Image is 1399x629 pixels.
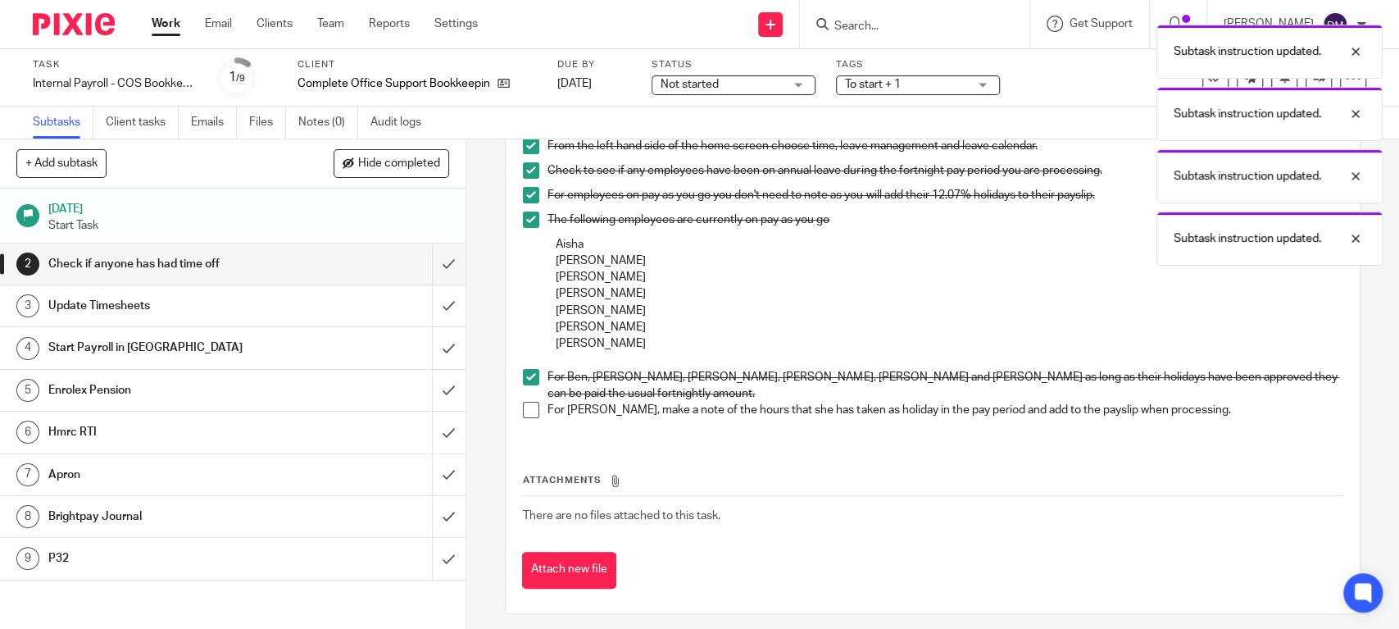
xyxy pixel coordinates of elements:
p: Aisha [556,236,1342,253]
button: Attach new file [522,552,616,589]
a: Emails [191,107,237,139]
a: Clients [257,16,293,32]
div: 1 [229,68,245,87]
p: The following employees are currently on pay as you go [547,212,1342,228]
label: Task [33,58,197,71]
a: Email [205,16,232,32]
div: Internal Payroll - COS Bookkeeping [33,75,197,92]
label: Due by [557,58,631,71]
h1: [DATE] [48,197,449,217]
p: For Ben, [PERSON_NAME], [PERSON_NAME], [PERSON_NAME], [PERSON_NAME] and [PERSON_NAME] as long as ... [547,369,1342,403]
a: Work [152,16,180,32]
h1: Check if anyone has had time off [48,252,293,276]
div: 7 [16,463,39,486]
div: 4 [16,337,39,360]
a: Subtasks [33,107,93,139]
a: Notes (0) [298,107,358,139]
a: Reports [369,16,410,32]
p: From the left hand side of the home screen choose time, leave management and leave calendar. [547,138,1342,154]
p: Complete Office Support Bookkeeping Ltd [298,75,489,92]
div: 5 [16,379,39,402]
p: Subtask instruction updated. [1174,230,1321,247]
p: For employees on pay as you go you don't need to note as you will add their 12.07% holidays to th... [547,187,1342,203]
a: Team [317,16,344,32]
p: [PERSON_NAME] [556,253,1342,269]
a: Files [249,107,286,139]
h1: Enrolex Pension [48,378,293,403]
p: Subtask instruction updated. [1174,106,1321,122]
span: There are no files attached to this task. [523,510,720,522]
span: Hide completed [358,157,440,171]
a: Client tasks [106,107,179,139]
h1: Start Payroll in [GEOGRAPHIC_DATA] [48,335,293,360]
label: Client [298,58,537,71]
p: Start Task [48,217,449,234]
p: Subtask instruction updated. [1174,168,1321,185]
div: 2 [16,253,39,276]
div: 3 [16,294,39,317]
button: + Add subtask [16,149,107,177]
p: [PERSON_NAME] [556,285,1342,302]
h1: P32 [48,546,293,571]
div: 9 [16,547,39,570]
div: 8 [16,505,39,528]
a: Audit logs [370,107,434,139]
h1: Update Timesheets [48,294,293,318]
label: Status [652,58,815,71]
span: [DATE] [557,78,592,89]
a: Settings [434,16,478,32]
small: /9 [236,74,245,83]
p: For [PERSON_NAME], make a note of the hours that she has taken as holiday in the pay period and a... [547,402,1342,418]
p: [PERSON_NAME] [556,319,1342,335]
button: Hide completed [334,149,449,177]
p: Check to see if any employees have been on annual leave during the fortnight pay period you are p... [547,162,1342,179]
span: Not started [661,79,719,90]
img: svg%3E [1322,11,1348,38]
p: Subtask instruction updated. [1174,43,1321,60]
span: Attachments [523,476,602,485]
p: [PERSON_NAME] [556,269,1342,285]
h1: Apron [48,463,293,487]
div: 6 [16,421,39,444]
h1: Hmrc RTI [48,420,293,444]
p: [PERSON_NAME] [556,335,1342,352]
img: Pixie [33,13,115,35]
h1: Brightpay Journal [48,504,293,529]
p: [PERSON_NAME] [556,303,1342,319]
